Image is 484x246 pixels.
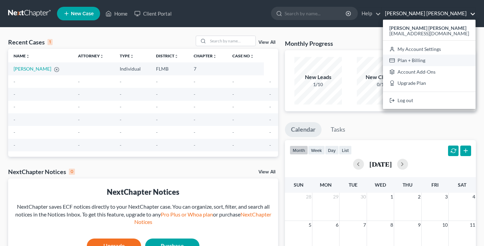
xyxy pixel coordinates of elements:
[174,54,178,58] i: unfold_more
[290,146,308,155] button: month
[14,53,30,58] a: Nameunfold_more
[114,62,151,75] td: Individual
[14,203,273,226] div: NextChapter saves ECF notices directly to your NextChapter case. You can organize, sort, filter, ...
[26,54,30,58] i: unfold_more
[417,221,421,229] span: 9
[335,221,339,229] span: 6
[78,117,80,122] span: -
[285,39,333,48] h3: Monthly Progress
[14,117,15,122] span: -
[389,31,469,36] span: [EMAIL_ADDRESS][DOMAIN_NAME]
[383,95,476,106] a: Log out
[269,129,271,135] span: -
[194,79,195,84] span: -
[250,54,254,58] i: unfold_more
[194,129,195,135] span: -
[258,40,275,45] a: View All
[14,91,15,97] span: -
[325,146,339,155] button: day
[188,62,227,75] td: 7
[383,20,476,109] div: [PERSON_NAME] [PERSON_NAME]
[383,66,476,78] a: Account Add-Ons
[71,11,94,16] span: New Case
[390,193,394,201] span: 1
[194,117,195,122] span: -
[360,193,367,201] span: 30
[156,91,158,97] span: -
[120,91,121,97] span: -
[269,91,271,97] span: -
[285,7,347,20] input: Search by name...
[232,129,234,135] span: -
[14,142,15,148] span: -
[156,79,158,84] span: -
[325,122,351,137] a: Tasks
[285,122,322,137] a: Calendar
[47,39,53,45] div: 1
[403,182,412,188] span: Thu
[383,43,476,55] a: My Account Settings
[78,91,80,97] span: -
[78,104,80,110] span: -
[130,54,134,58] i: unfold_more
[14,79,15,84] span: -
[120,79,121,84] span: -
[444,193,448,201] span: 3
[389,25,466,31] strong: [PERSON_NAME] [PERSON_NAME]
[14,129,15,135] span: -
[78,129,80,135] span: -
[232,53,254,58] a: Case Nounfold_more
[269,79,271,84] span: -
[156,117,158,122] span: -
[269,104,271,110] span: -
[258,170,275,174] a: View All
[208,36,255,46] input: Search by name...
[375,182,386,188] span: Wed
[151,62,188,75] td: FLMB
[339,146,352,155] button: list
[120,53,134,58] a: Typeunfold_more
[458,182,466,188] span: Sat
[357,73,404,81] div: New Clients
[194,104,195,110] span: -
[8,168,75,176] div: NextChapter Notices
[363,221,367,229] span: 7
[102,7,131,20] a: Home
[156,142,158,148] span: -
[100,54,104,58] i: unfold_more
[161,211,213,217] a: Pro Plus or Whoa plan
[120,104,121,110] span: -
[78,53,104,58] a: Attorneyunfold_more
[134,211,271,225] a: NextChapter Notices
[120,142,121,148] span: -
[332,193,339,201] span: 29
[383,78,476,89] a: Upgrade Plan
[369,160,392,168] h2: [DATE]
[269,142,271,148] span: -
[305,193,312,201] span: 28
[349,182,357,188] span: Tue
[308,221,312,229] span: 5
[269,117,271,122] span: -
[431,182,439,188] span: Fri
[358,7,381,20] a: Help
[232,117,234,122] span: -
[232,91,234,97] span: -
[120,129,121,135] span: -
[14,66,51,72] a: [PERSON_NAME]
[232,79,234,84] span: -
[472,193,476,201] span: 4
[294,182,304,188] span: Sun
[294,73,342,81] div: New Leads
[14,187,273,197] div: NextChapter Notices
[417,193,421,201] span: 2
[78,142,80,148] span: -
[294,81,342,88] div: 1/10
[78,79,80,84] span: -
[442,221,448,229] span: 10
[232,104,234,110] span: -
[131,7,175,20] a: Client Portal
[194,53,217,58] a: Chapterunfold_more
[308,146,325,155] button: week
[382,7,476,20] a: [PERSON_NAME] [PERSON_NAME]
